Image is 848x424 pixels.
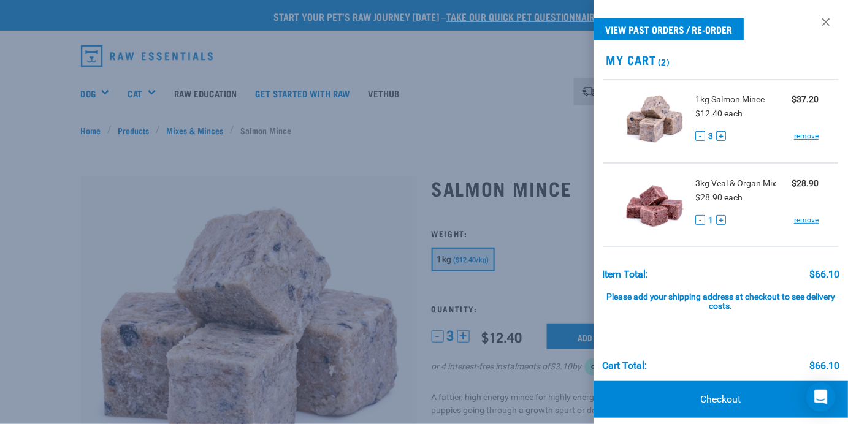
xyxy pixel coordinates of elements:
a: remove [794,214,819,225]
div: Please add your shipping address at checkout to see delivery costs. [602,280,840,312]
div: Item Total: [602,269,648,280]
div: $66.10 [809,269,839,280]
h2: My Cart [594,53,848,67]
button: + [716,215,726,225]
span: 1 [708,214,713,227]
span: 1kg Salmon Mince [695,93,765,106]
span: 3kg Veal & Organ Mix [695,177,776,190]
a: Checkout [594,381,848,418]
img: Salmon Mince [623,89,686,153]
div: Open Intercom Messenger [806,382,836,412]
strong: $37.20 [792,94,819,104]
a: remove [794,131,819,142]
button: + [716,131,726,141]
span: (2) [656,59,670,64]
div: $66.10 [809,360,839,371]
span: $12.40 each [695,108,743,118]
div: Cart total: [602,360,647,371]
span: $28.90 each [695,192,743,202]
strong: $28.90 [792,178,819,188]
img: Veal & Organ Mix [623,173,686,237]
button: - [695,131,705,141]
span: 3 [708,130,713,143]
a: View past orders / re-order [594,18,744,40]
button: - [695,215,705,225]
